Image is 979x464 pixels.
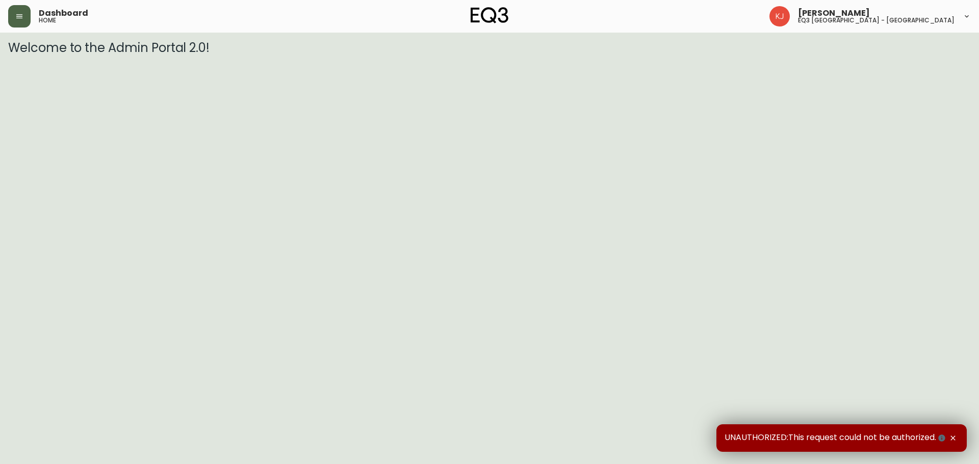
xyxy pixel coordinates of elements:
[39,9,88,17] span: Dashboard
[8,41,971,55] h3: Welcome to the Admin Portal 2.0!
[725,432,947,444] span: UNAUTHORIZED:This request could not be authorized.
[471,7,508,23] img: logo
[798,17,955,23] h5: eq3 [GEOGRAPHIC_DATA] - [GEOGRAPHIC_DATA]
[769,6,790,26] img: 24a625d34e264d2520941288c4a55f8e
[798,9,870,17] span: [PERSON_NAME]
[39,17,56,23] h5: home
